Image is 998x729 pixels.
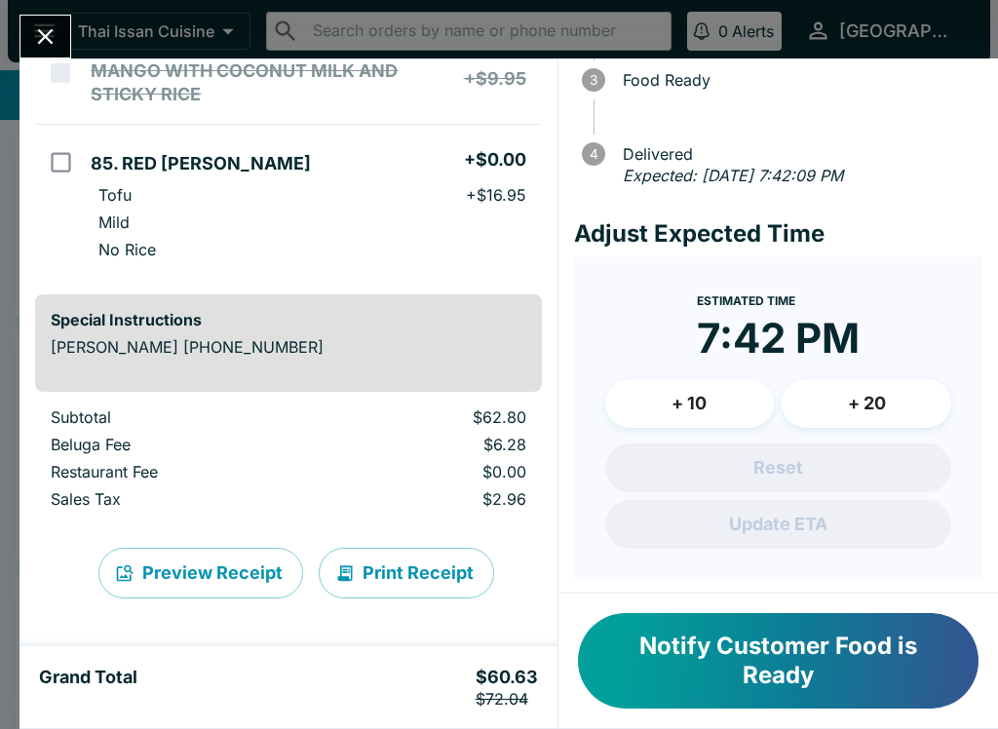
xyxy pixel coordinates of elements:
h5: + $9.95 [464,67,526,91]
p: $0.00 [334,462,525,481]
span: Estimated Time [697,293,795,308]
table: orders table [35,407,542,517]
em: Expected: [DATE] 7:42:09 PM [623,166,843,185]
button: Preview Receipt [98,548,303,598]
h5: + $0.00 [464,148,526,172]
p: $72.04 [476,689,538,709]
span: Food Ready [613,71,982,89]
p: Mild [98,212,130,232]
p: Sales Tax [51,489,303,509]
p: No Rice [98,240,156,259]
time: 7:42 PM [697,313,860,364]
h5: 85. RED [PERSON_NAME] [91,152,311,175]
p: Beluga Fee [51,435,303,454]
h4: Adjust Expected Time [574,219,982,249]
p: Subtotal [51,407,303,427]
button: Notify Customer Food is Ready [578,613,979,709]
button: Close [20,16,70,58]
button: + 20 [782,379,951,428]
span: Delivered [613,145,982,163]
button: Print Receipt [319,548,494,598]
p: + $16.95 [466,185,526,205]
p: Tofu [98,185,132,205]
h5: MANGO WITH COCONUT MILK AND STICKY RICE [91,59,463,106]
text: 3 [590,72,597,88]
p: $62.80 [334,407,525,427]
button: + 10 [605,379,775,428]
p: $6.28 [334,435,525,454]
p: $2.96 [334,489,525,509]
h5: Grand Total [39,666,137,709]
text: 4 [589,146,597,162]
p: Restaurant Fee [51,462,303,481]
h6: Special Instructions [51,310,526,329]
p: [PERSON_NAME] [PHONE_NUMBER] [51,337,526,357]
h5: $60.63 [476,666,538,709]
